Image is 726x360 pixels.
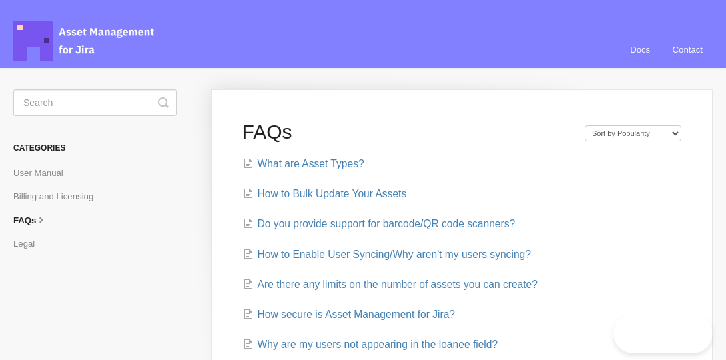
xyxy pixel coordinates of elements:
a: Billing and Licensing [13,186,103,207]
a: User Manual [13,163,73,184]
a: How secure is Asset Management for Jira? [243,309,455,320]
span: Are there any limits on the number of assets you can create? [258,279,538,290]
span: Why are my users not appearing in the loanee field? [258,339,498,350]
span: Do you provide support for barcode/QR code scanners? [258,218,516,229]
a: What are Asset Types? [243,158,364,169]
a: How to Enable User Syncing/Why aren't my users syncing? [243,249,531,260]
a: Contact [663,32,713,68]
span: How to Bulk Update Your Assets [258,188,407,199]
span: Asset Management for Jira Docs [13,21,156,61]
a: Legal [13,233,45,254]
input: Search [13,89,177,116]
a: Docs [620,32,660,68]
a: Are there any limits on the number of assets you can create? [243,279,538,290]
select: Page reloads on selection [585,125,681,141]
h1: FAQs [242,120,571,144]
span: What are Asset Types? [258,158,364,169]
span: How to Enable User Syncing/Why aren't my users syncing? [258,249,531,260]
iframe: Toggle Customer Support [613,313,713,353]
span: How secure is Asset Management for Jira? [258,309,455,320]
a: Do you provide support for barcode/QR code scanners? [243,218,516,229]
h3: Categories [13,136,177,160]
a: FAQs [13,209,57,231]
a: Why are my users not appearing in the loanee field? [243,339,498,350]
a: How to Bulk Update Your Assets [243,188,407,199]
